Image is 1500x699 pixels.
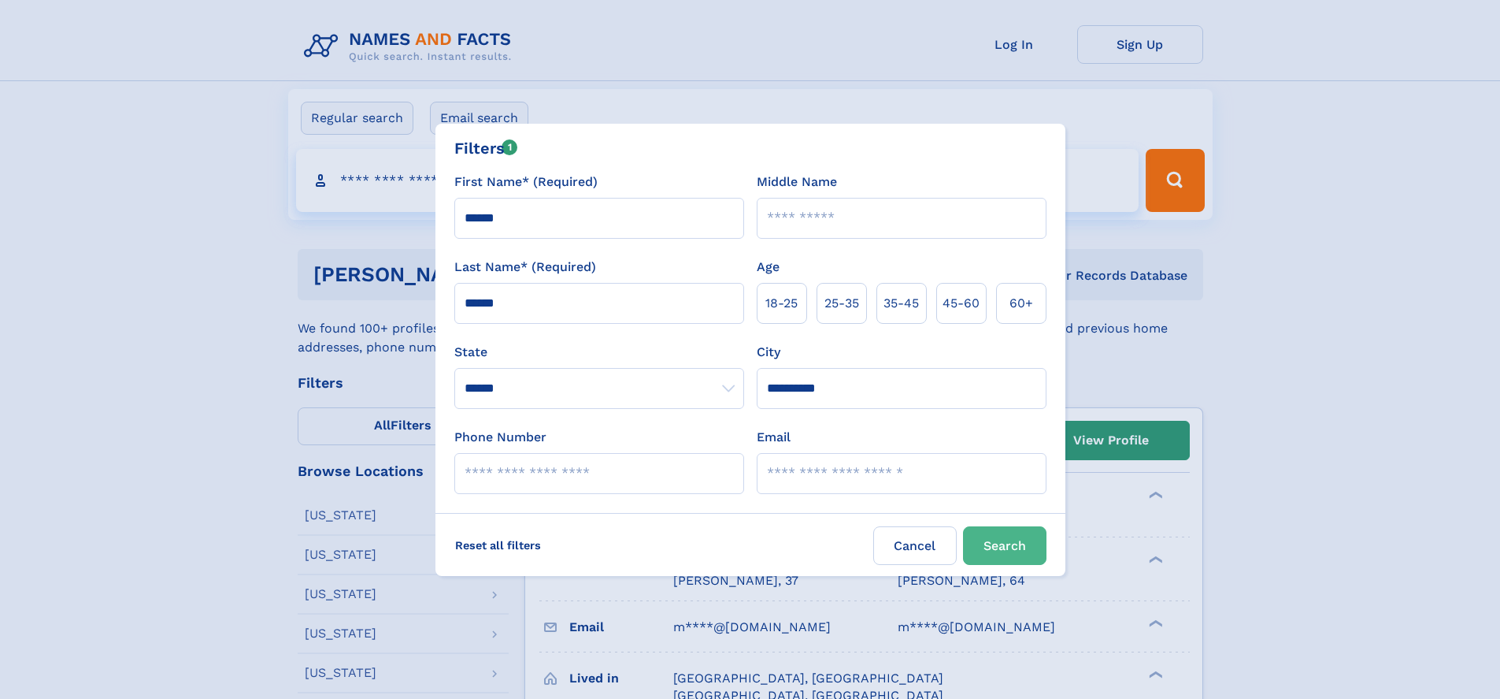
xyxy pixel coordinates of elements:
[1009,294,1033,313] span: 60+
[454,258,596,277] label: Last Name* (Required)
[454,428,546,447] label: Phone Number
[824,294,859,313] span: 25‑35
[963,526,1046,565] button: Search
[943,294,980,313] span: 45‑60
[757,258,780,277] label: Age
[873,526,957,565] label: Cancel
[454,343,744,362] label: State
[757,343,780,362] label: City
[757,428,791,447] label: Email
[765,294,798,313] span: 18‑25
[454,136,518,160] div: Filters
[883,294,919,313] span: 35‑45
[445,526,551,564] label: Reset all filters
[757,173,837,191] label: Middle Name
[454,173,598,191] label: First Name* (Required)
